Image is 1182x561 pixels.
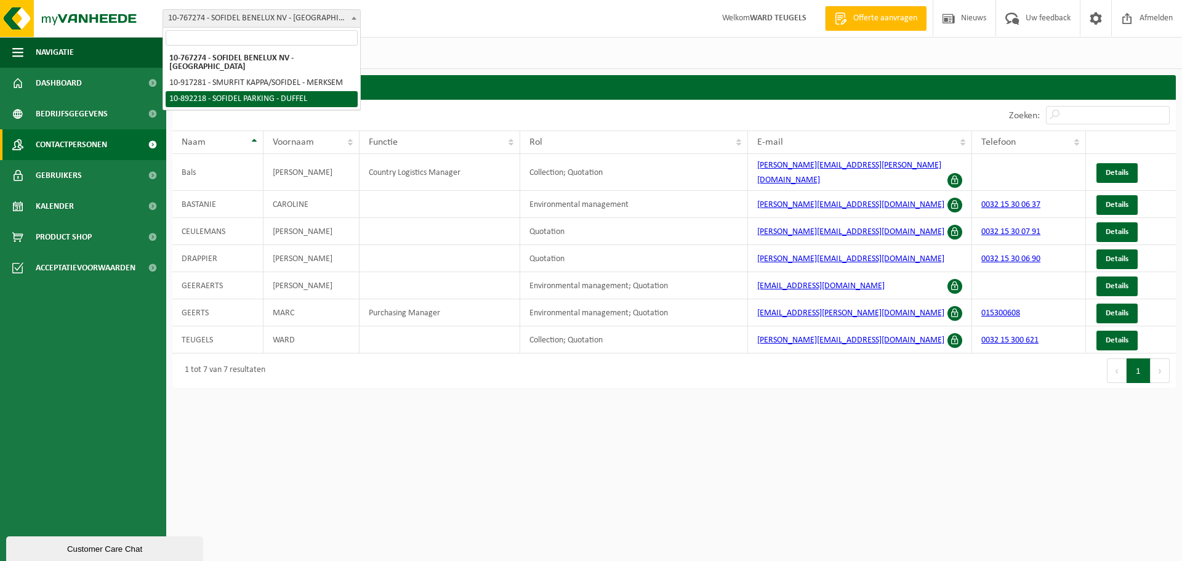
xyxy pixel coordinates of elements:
[182,137,206,147] span: Naam
[1106,336,1128,344] span: Details
[981,227,1040,236] a: 0032 15 30 07 91
[263,272,360,299] td: [PERSON_NAME]
[757,227,944,236] a: [PERSON_NAME][EMAIL_ADDRESS][DOMAIN_NAME]
[172,326,263,353] td: TEUGELS
[1096,195,1138,215] a: Details
[163,9,361,28] span: 10-767274 - SOFIDEL BENELUX NV - DUFFEL
[360,299,520,326] td: Purchasing Manager
[36,129,107,160] span: Contactpersonen
[263,191,360,218] td: CAROLINE
[825,6,927,31] a: Offerte aanvragen
[757,254,944,264] a: [PERSON_NAME][EMAIL_ADDRESS][DOMAIN_NAME]
[263,326,360,353] td: WARD
[166,50,358,75] li: 10-767274 - SOFIDEL BENELUX NV - [GEOGRAPHIC_DATA]
[36,37,74,68] span: Navigatie
[520,191,748,218] td: Environmental management
[981,200,1040,209] a: 0032 15 30 06 37
[757,336,944,345] a: [PERSON_NAME][EMAIL_ADDRESS][DOMAIN_NAME]
[36,99,108,129] span: Bedrijfsgegevens
[172,75,1176,99] h2: Contactpersonen
[172,299,263,326] td: GEERTS
[36,68,82,99] span: Dashboard
[520,272,748,299] td: Environmental management; Quotation
[520,299,748,326] td: Environmental management; Quotation
[172,245,263,272] td: DRAPPIER
[981,336,1039,345] a: 0032 15 300 621
[757,161,941,185] a: [PERSON_NAME][EMAIL_ADDRESS][PERSON_NAME][DOMAIN_NAME]
[6,534,206,561] iframe: chat widget
[981,137,1016,147] span: Telefoon
[520,245,748,272] td: Quotation
[750,14,806,23] strong: WARD TEUGELS
[1106,309,1128,317] span: Details
[981,309,1020,318] a: 015300608
[1106,169,1128,177] span: Details
[36,191,74,222] span: Kalender
[850,12,920,25] span: Offerte aanvragen
[369,137,398,147] span: Functie
[1096,304,1138,323] a: Details
[520,218,748,245] td: Quotation
[179,360,265,382] div: 1 tot 7 van 7 resultaten
[1106,282,1128,290] span: Details
[172,272,263,299] td: GEERAERTS
[172,191,263,218] td: BASTANIE
[1009,111,1040,121] label: Zoeken:
[1106,228,1128,236] span: Details
[1096,249,1138,269] a: Details
[263,299,360,326] td: MARC
[172,218,263,245] td: CEULEMANS
[1107,358,1127,383] button: Previous
[36,252,135,283] span: Acceptatievoorwaarden
[1096,163,1138,183] a: Details
[360,154,520,191] td: Country Logistics Manager
[1096,222,1138,242] a: Details
[757,281,885,291] a: [EMAIL_ADDRESS][DOMAIN_NAME]
[263,154,360,191] td: [PERSON_NAME]
[36,222,92,252] span: Product Shop
[172,154,263,191] td: Bals
[757,200,944,209] a: [PERSON_NAME][EMAIL_ADDRESS][DOMAIN_NAME]
[273,137,314,147] span: Voornaam
[757,137,783,147] span: E-mail
[529,137,542,147] span: Rol
[1096,276,1138,296] a: Details
[1151,358,1170,383] button: Next
[166,75,358,91] li: 10-917281 - SMURFIT KAPPA/SOFIDEL - MERKSEM
[520,154,748,191] td: Collection; Quotation
[1096,331,1138,350] a: Details
[163,10,360,27] span: 10-767274 - SOFIDEL BENELUX NV - DUFFEL
[263,245,360,272] td: [PERSON_NAME]
[1106,255,1128,263] span: Details
[263,218,360,245] td: [PERSON_NAME]
[1106,201,1128,209] span: Details
[981,254,1040,264] a: 0032 15 30 06 90
[166,91,358,107] li: 10-892218 - SOFIDEL PARKING - DUFFEL
[757,309,944,318] a: [EMAIL_ADDRESS][PERSON_NAME][DOMAIN_NAME]
[36,160,82,191] span: Gebruikers
[1127,358,1151,383] button: 1
[520,326,748,353] td: Collection; Quotation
